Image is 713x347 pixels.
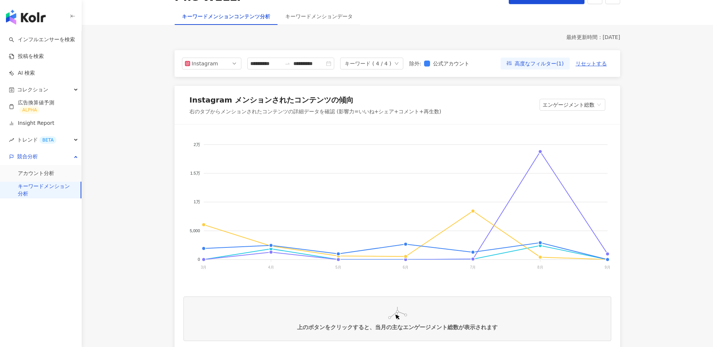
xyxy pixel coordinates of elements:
span: 競合分析 [17,148,38,165]
span: コレクション [17,81,48,98]
tspan: 7月 [470,265,476,269]
tspan: 1万 [193,200,200,204]
button: 高度なフィルター(1) [501,58,570,69]
tspan: 5月 [335,265,341,269]
span: rise [9,137,14,143]
img: logo [6,10,46,25]
tspan: 5,000 [190,228,200,233]
a: searchインフルエンサーを検索 [9,36,75,43]
span: down [394,61,399,66]
div: キーワード ( 4 / 4 ) [345,58,391,69]
span: 公式アカウント [430,59,472,68]
div: キーワードメンションデータ [285,12,353,20]
div: 最終更新時間：[DATE] [175,34,620,41]
tspan: 4月 [268,265,274,269]
tspan: 9月 [605,265,611,269]
a: 広告換算値予測ALPHA [9,99,75,114]
div: 右のタブからメンションされたコンテンツの詳細データを確認 (影響力=いいね+シェア+コメント+再生数) [189,108,441,116]
div: 上のボタンをクリックすると、当月の主なエンゲージメント総数が表示されます [297,324,498,331]
span: to [284,61,290,67]
img: Empty Image [388,307,407,320]
a: Insight Report [9,120,54,127]
a: キーワードメンション分析 [18,183,75,197]
tspan: 1.5万 [190,171,200,175]
tspan: 8月 [537,265,543,269]
tspan: 6月 [403,265,408,269]
tspan: 3月 [201,265,207,269]
button: リセットする [570,58,613,69]
tspan: 2万 [193,142,200,147]
span: swap-right [284,61,290,67]
a: 投稿を検索 [9,53,44,60]
div: BETA [39,136,56,144]
div: Instagram メンションされたコンテンツの傾向 [189,95,354,105]
a: AI 検索 [9,69,35,77]
span: トレンド [17,132,56,148]
a: アカウント分析 [18,170,54,177]
div: Instagram [192,58,216,69]
span: リセットする [576,58,607,70]
span: エンゲージメント総数 [543,99,602,110]
tspan: 0 [198,257,200,262]
label: 除外 : [409,59,421,68]
div: キーワードメンションコンテンツ分析 [182,12,270,20]
span: 高度なフィルター(1) [515,58,564,70]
